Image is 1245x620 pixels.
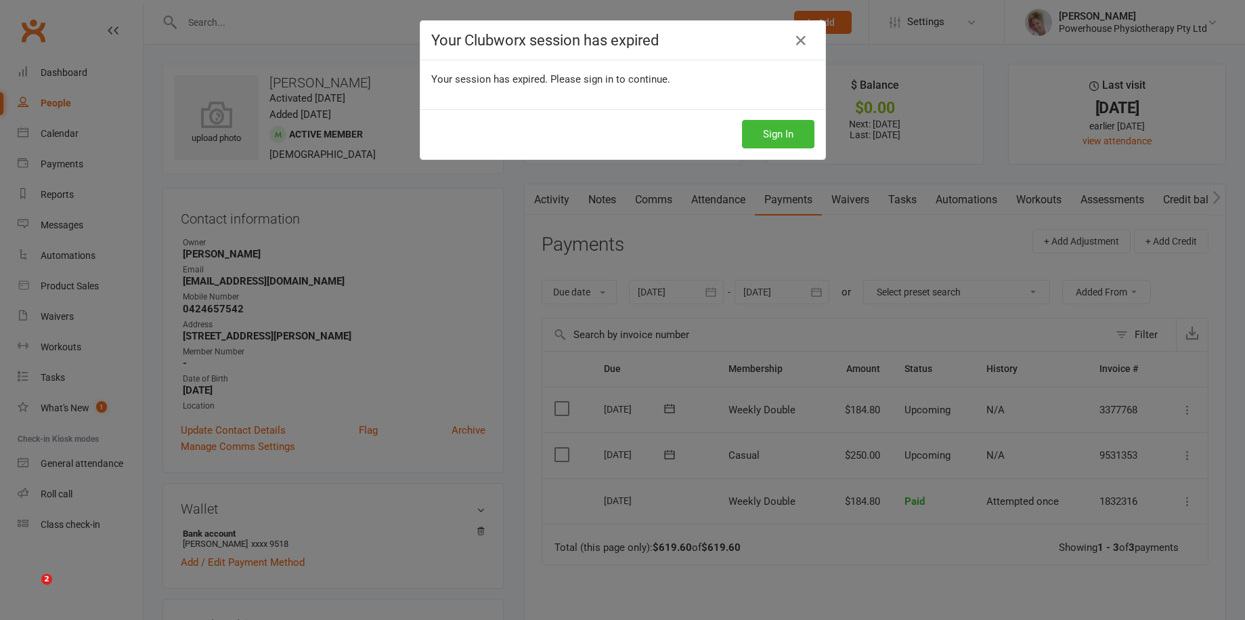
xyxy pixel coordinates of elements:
[431,32,814,49] h4: Your Clubworx session has expired
[14,574,46,606] iframe: Intercom live chat
[41,574,52,585] span: 2
[790,30,812,51] a: Close
[742,120,814,148] button: Sign In
[431,73,670,85] span: Your session has expired. Please sign in to continue.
